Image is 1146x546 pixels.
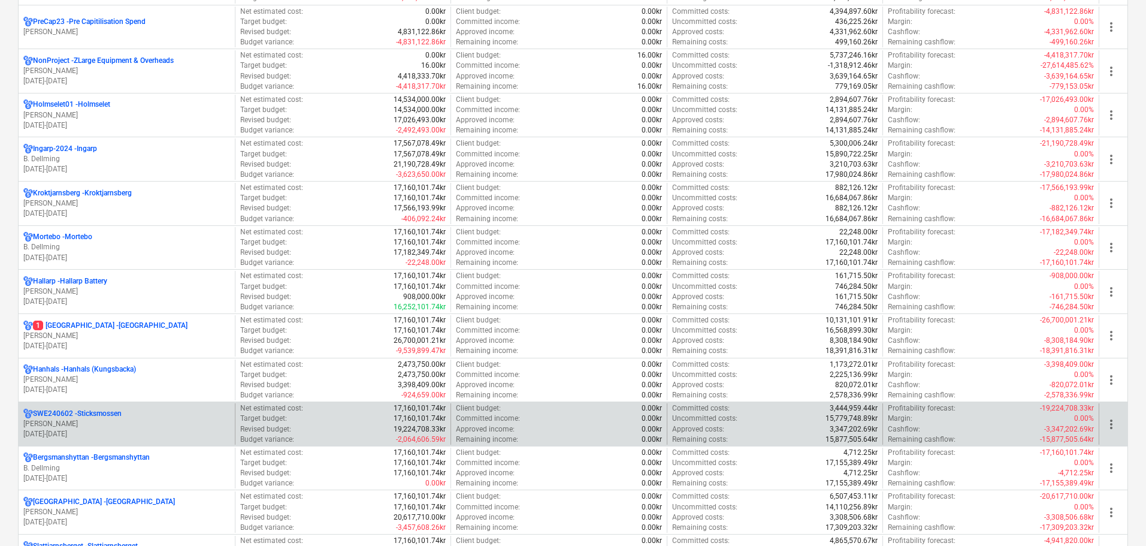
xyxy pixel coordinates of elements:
p: Bergsmanshyttan - Bergsmanshyttan [33,453,150,463]
p: Uncommitted costs : [672,193,737,203]
p: Committed costs : [672,271,730,281]
p: 0.00kr [642,183,662,193]
p: Remaining cashflow : [888,214,955,224]
p: 0.00kr [642,17,662,27]
p: 5,300,006.24kr [830,138,878,149]
p: Cashflow : [888,27,920,37]
p: Remaining costs : [672,82,728,92]
p: PreCap23 - Pre Capitilisation Spend [33,17,146,27]
p: Revised budget : [240,159,291,170]
div: NonProject -ZLarge Equipment & Overheads[PERSON_NAME][DATE]-[DATE] [23,56,230,86]
p: [DATE] - [DATE] [23,209,230,219]
p: 17,160,101.74kr [394,315,446,325]
div: Bergsmanshyttan -BergsmanshyttanB. Dellming[DATE]-[DATE] [23,453,230,483]
p: Approved income : [456,159,515,170]
p: -4,418,317.70kr [1044,50,1094,61]
p: -4,831,122.86kr [1044,7,1094,17]
p: Remaining costs : [672,125,728,135]
p: -3,210,703.63kr [1044,159,1094,170]
p: Remaining cashflow : [888,125,955,135]
p: NonProject - ZLarge Equipment & Overheads [33,56,174,66]
p: Committed income : [456,149,520,159]
p: [GEOGRAPHIC_DATA] - [GEOGRAPHIC_DATA] [33,321,188,331]
p: Committed income : [456,282,520,292]
p: 746,284.50kr [835,282,878,292]
p: 161,715.50kr [835,292,878,302]
p: Client budget : [456,183,501,193]
p: 0.00kr [642,149,662,159]
p: 16,684,067.86kr [826,214,878,224]
p: Remaining income : [456,170,518,180]
div: Project has multi currencies enabled [23,453,33,463]
p: Approved income : [456,71,515,82]
p: Cashflow : [888,115,920,125]
p: Kroktjarnsberg - Kroktjarnsberg [33,188,132,198]
p: 0.00kr [642,7,662,17]
p: [PERSON_NAME] [23,375,230,385]
p: -16,684,067.86kr [1040,214,1094,224]
p: Budget variance : [240,258,294,268]
p: [DATE] - [DATE] [23,341,230,351]
p: 3,210,703.63kr [830,159,878,170]
p: 16,684,067.86kr [826,193,878,203]
p: -17,980,024.86kr [1040,170,1094,180]
p: Cashflow : [888,292,920,302]
p: Target budget : [240,282,287,292]
p: Committed income : [456,17,520,27]
p: -161,715.50kr [1050,292,1094,302]
p: Revised budget : [240,292,291,302]
p: -17,566,193.99kr [1040,183,1094,193]
p: Cashflow : [888,203,920,213]
p: -4,331,962.60kr [1044,27,1094,37]
p: Remaining income : [456,258,518,268]
span: more_vert [1104,108,1118,122]
p: -17,182,349.74kr [1040,227,1094,237]
div: Project has multi currencies enabled [23,321,33,331]
p: 22,248.00kr [839,248,878,258]
p: 0.00% [1074,282,1094,292]
div: Holmselet01 -Holmselet[PERSON_NAME][DATE]-[DATE] [23,99,230,130]
p: Uncommitted costs : [672,237,737,248]
p: Mortebo - Mortebo [33,232,92,242]
p: Approved income : [456,248,515,258]
p: -22,248.00kr [406,258,446,268]
div: 1[GEOGRAPHIC_DATA] -[GEOGRAPHIC_DATA][PERSON_NAME][DATE]-[DATE] [23,321,230,351]
p: 0.00kr [642,170,662,180]
p: Uncommitted costs : [672,17,737,27]
p: 3,639,164.65kr [830,71,878,82]
p: 22,248.00kr [839,227,878,237]
p: 0.00kr [642,95,662,105]
p: Cashflow : [888,248,920,258]
p: [PERSON_NAME] [23,198,230,209]
span: more_vert [1104,417,1118,432]
p: Revised budget : [240,27,291,37]
div: Project has multi currencies enabled [23,364,33,375]
p: 4,331,962.60kr [830,27,878,37]
p: 0.00kr [642,227,662,237]
p: 0.00kr [425,17,446,27]
p: 0.00kr [642,27,662,37]
p: 436,225.26kr [835,17,878,27]
p: -1,318,912.46kr [828,61,878,71]
p: 0.00kr [642,138,662,149]
p: Committed costs : [672,7,730,17]
p: 17,160,101.74kr [394,193,446,203]
p: Net estimated cost : [240,271,303,281]
p: 16.00kr [637,50,662,61]
p: 499,160.26kr [835,37,878,47]
div: Project has multi currencies enabled [23,56,33,66]
p: Net estimated cost : [240,227,303,237]
p: 17,160,101.74kr [394,183,446,193]
p: 16.00kr [421,61,446,71]
p: Remaining costs : [672,37,728,47]
p: [DATE] - [DATE] [23,517,230,527]
p: Budget variance : [240,37,294,47]
p: Approved costs : [672,27,724,37]
p: 0.00kr [642,237,662,248]
p: 17,160,101.74kr [826,258,878,268]
p: Approved income : [456,27,515,37]
p: -4,831,122.86kr [396,37,446,47]
p: 4,831,122.86kr [398,27,446,37]
p: [PERSON_NAME] [23,286,230,297]
p: Net estimated cost : [240,315,303,325]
